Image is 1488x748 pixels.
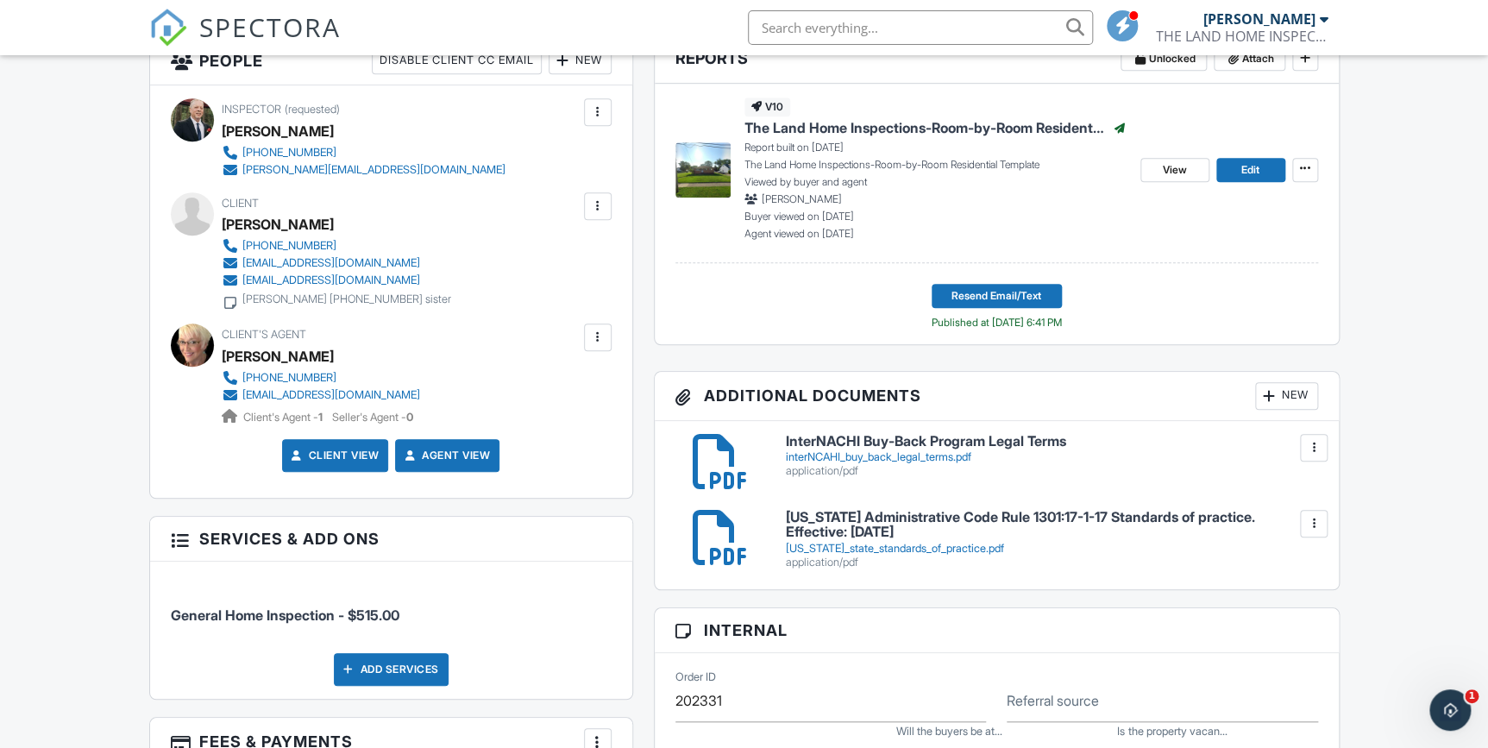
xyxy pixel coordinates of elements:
[242,163,505,177] div: [PERSON_NAME][EMAIL_ADDRESS][DOMAIN_NAME]
[150,517,632,562] h3: Services & Add ons
[406,411,413,424] strong: 0
[655,608,1339,653] h3: Internal
[149,23,341,60] a: SPECTORA
[222,237,451,255] a: [PHONE_NUMBER]
[222,161,505,179] a: [PERSON_NAME][EMAIL_ADDRESS][DOMAIN_NAME]
[222,211,334,237] div: [PERSON_NAME]
[242,388,420,402] div: [EMAIL_ADDRESS][DOMAIN_NAME]
[149,9,187,47] img: The Best Home Inspection Software - Spectora
[372,47,542,74] div: Disable Client CC Email
[222,387,420,404] a: [EMAIL_ADDRESS][DOMAIN_NAME]
[222,118,334,144] div: [PERSON_NAME]
[675,669,716,684] label: Order ID
[1117,724,1227,739] label: Is the property vacant or occupied?
[222,369,420,387] a: [PHONE_NUMBER]
[332,411,413,424] span: Seller's Agent -
[242,273,420,287] div: [EMAIL_ADDRESS][DOMAIN_NAME]
[222,255,451,272] a: [EMAIL_ADDRESS][DOMAIN_NAME]
[1007,691,1099,710] label: Referral source
[1203,10,1315,28] div: [PERSON_NAME]
[285,103,340,116] span: (requested)
[222,144,505,161] a: [PHONE_NUMBER]
[171,575,612,638] li: Service: General Home Inspection
[242,256,420,270] div: [EMAIL_ADDRESS][DOMAIN_NAME]
[242,292,451,306] div: [PERSON_NAME] [PHONE_NUMBER] sister
[786,434,1318,449] h6: InterNACHI Buy-Back Program Legal Terms
[150,36,632,85] h3: People
[242,239,336,253] div: [PHONE_NUMBER]
[786,542,1318,556] div: [US_STATE]_state_standards_of_practice.pdf
[1156,28,1328,45] div: THE LAND HOME INSPECTIONS LLC
[222,328,306,341] span: Client's Agent
[242,371,336,385] div: [PHONE_NUMBER]
[199,9,341,45] span: SPECTORA
[786,464,1318,478] div: application/pdf
[655,372,1339,421] h3: Additional Documents
[549,47,612,74] div: New
[786,510,1318,569] a: [US_STATE] Administrative Code Rule 1301:17-1-17 Standards of practice. Effective: [DATE] [US_STA...
[288,447,380,464] a: Client View
[786,434,1318,478] a: InterNACHI Buy-Back Program Legal Terms interNCAHI_buy_back_legal_terms.pdf application/pdf
[748,10,1093,45] input: Search everything...
[401,447,490,464] a: Agent View
[222,272,451,289] a: [EMAIL_ADDRESS][DOMAIN_NAME]
[896,724,1002,739] label: Will the buyers be attending the inspection?
[1255,382,1318,410] div: New
[222,343,334,369] a: [PERSON_NAME]
[222,103,281,116] span: Inspector
[243,411,325,424] span: Client's Agent -
[171,607,399,624] span: General Home Inspection - $515.00
[786,450,1318,464] div: interNCAHI_buy_back_legal_terms.pdf
[1465,689,1479,703] span: 1
[334,653,449,686] div: Add Services
[242,146,336,160] div: [PHONE_NUMBER]
[222,197,259,210] span: Client
[1429,689,1471,731] iframe: Intercom live chat
[786,510,1318,540] h6: [US_STATE] Administrative Code Rule 1301:17-1-17 Standards of practice. Effective: [DATE]
[318,411,323,424] strong: 1
[786,556,1318,569] div: application/pdf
